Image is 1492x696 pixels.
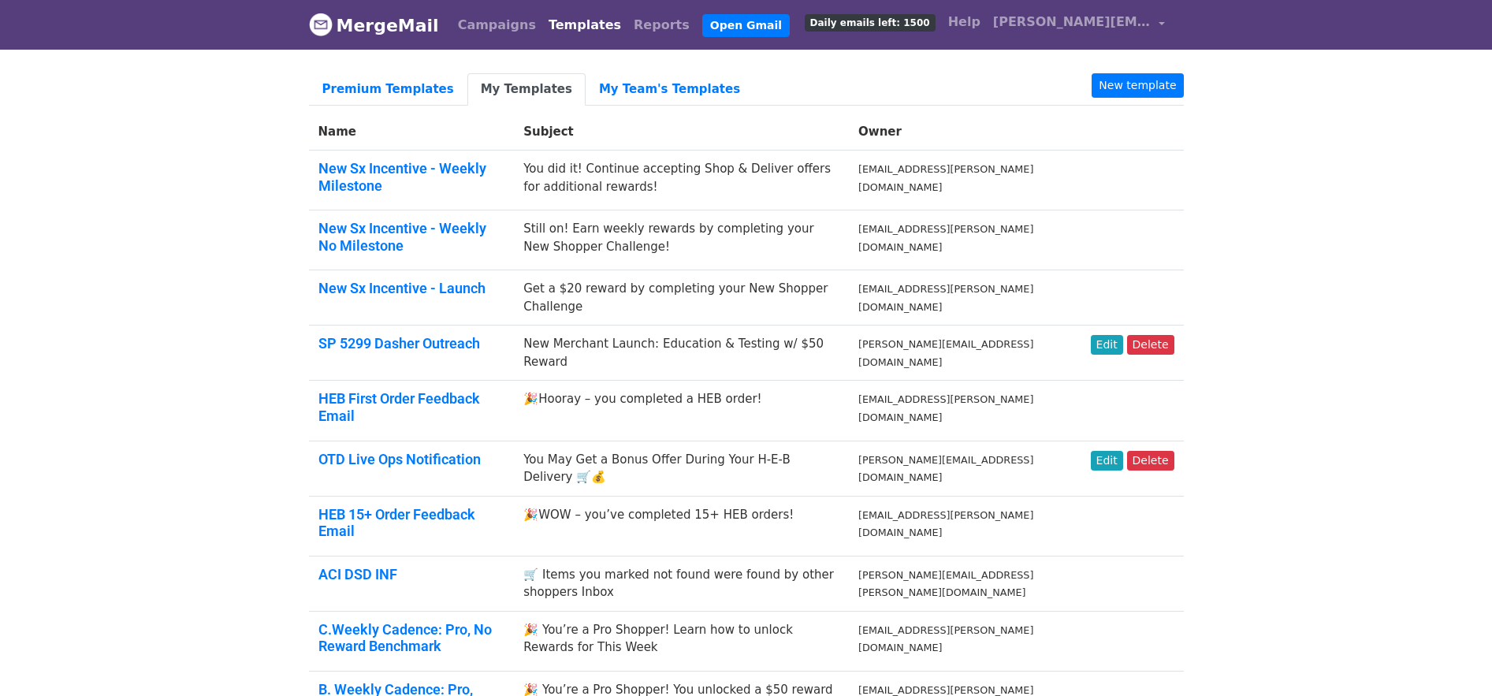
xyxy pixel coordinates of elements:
[858,569,1033,599] small: [PERSON_NAME][EMAIL_ADDRESS][PERSON_NAME][DOMAIN_NAME]
[858,454,1033,484] small: [PERSON_NAME][EMAIL_ADDRESS][DOMAIN_NAME]
[542,9,627,41] a: Templates
[318,566,397,582] a: ACI DSD INF
[798,6,942,38] a: Daily emails left: 1500
[1091,451,1123,471] a: Edit
[309,9,439,42] a: MergeMail
[309,114,515,151] th: Name
[1091,335,1123,355] a: Edit
[514,496,849,556] td: 🎉WOW – you’ve completed 15+ HEB orders!
[514,114,849,151] th: Subject
[1127,335,1174,355] a: Delete
[858,283,1033,313] small: [EMAIL_ADDRESS][PERSON_NAME][DOMAIN_NAME]
[309,13,333,36] img: MergeMail logo
[849,114,1081,151] th: Owner
[318,220,486,254] a: New Sx Incentive - Weekly No Milestone
[318,451,481,467] a: OTD Live Ops Notification
[627,9,696,41] a: Reports
[1127,451,1174,471] a: Delete
[942,6,987,38] a: Help
[318,506,475,540] a: HEB 15+ Order Feedback Email
[318,335,480,352] a: SP 5299 Dasher Outreach
[702,14,790,37] a: Open Gmail
[858,338,1033,368] small: [PERSON_NAME][EMAIL_ADDRESS][DOMAIN_NAME]
[858,223,1033,253] small: [EMAIL_ADDRESS][PERSON_NAME][DOMAIN_NAME]
[993,13,1151,32] span: [PERSON_NAME][EMAIL_ADDRESS][DOMAIN_NAME]
[318,280,486,296] a: New Sx Incentive - Launch
[514,270,849,326] td: Get a $20 reward by completing your New Shopper Challenge
[858,163,1033,193] small: [EMAIL_ADDRESS][PERSON_NAME][DOMAIN_NAME]
[318,390,480,424] a: HEB First Order Feedback Email
[514,381,849,441] td: 🎉Hooray – you completed a HEB order!
[514,611,849,671] td: 🎉 You’re a Pro Shopper! Learn how to unlock Rewards for This Week
[452,9,542,41] a: Campaigns
[514,210,849,270] td: Still on! Earn weekly rewards by completing your New Shopper Challenge!
[1092,73,1183,98] a: New template
[858,624,1033,654] small: [EMAIL_ADDRESS][PERSON_NAME][DOMAIN_NAME]
[514,441,849,496] td: You May Get a Bonus Offer During Your H-E-B Delivery 🛒💰
[318,160,486,194] a: New Sx Incentive - Weekly Milestone
[514,151,849,210] td: You did it! Continue accepting Shop & Deliver offers for additional rewards!
[318,621,492,655] a: C.Weekly Cadence: Pro, No Reward Benchmark
[514,326,849,381] td: New Merchant Launch: Education & Testing w/ $50 Reward
[805,14,936,32] span: Daily emails left: 1500
[309,73,467,106] a: Premium Templates
[586,73,753,106] a: My Team's Templates
[987,6,1171,43] a: [PERSON_NAME][EMAIL_ADDRESS][DOMAIN_NAME]
[514,556,849,611] td: 🛒 Items you marked not found were found by other shoppers Inbox
[858,509,1033,539] small: [EMAIL_ADDRESS][PERSON_NAME][DOMAIN_NAME]
[858,393,1033,423] small: [EMAIL_ADDRESS][PERSON_NAME][DOMAIN_NAME]
[467,73,586,106] a: My Templates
